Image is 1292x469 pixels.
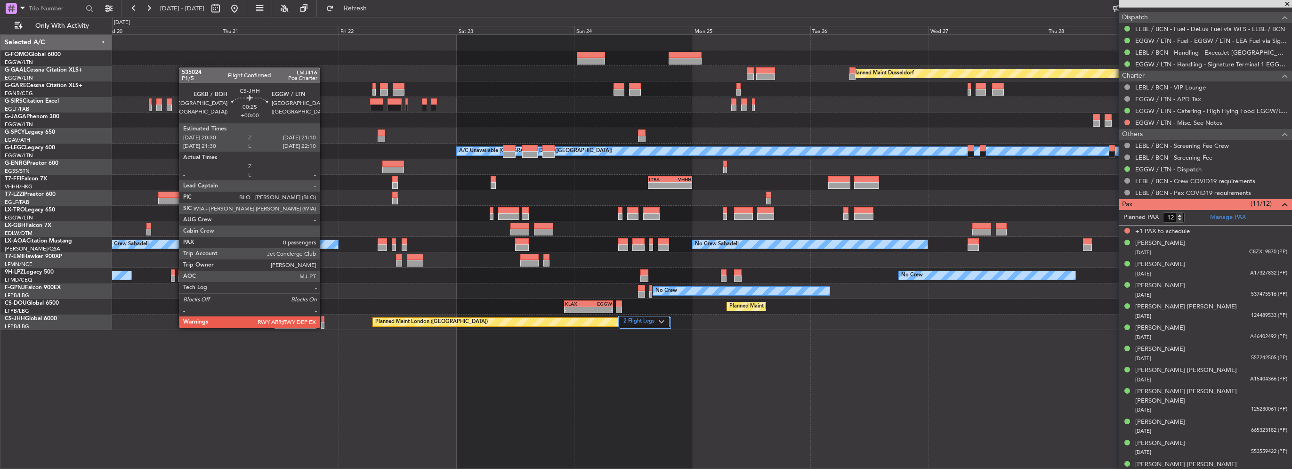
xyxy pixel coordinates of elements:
a: LX-AOACitation Mustang [5,238,72,244]
span: [DATE] [1135,313,1151,320]
a: LEBL / BCN - Handling - ExecuJet [GEOGRAPHIC_DATA] [PERSON_NAME]/BCN [1135,49,1287,57]
div: Sat 23 [457,26,575,34]
a: EGGW / LTN - Fuel - EGGW / LTN - LEA Fuel via Signature in EGGW [1135,37,1287,45]
div: [PERSON_NAME] [1135,323,1185,333]
span: CS-DOU [5,300,27,306]
a: EDLW/DTM [5,230,32,237]
a: LX-TROLegacy 650 [5,207,55,213]
a: LFMN/NCE [5,261,32,268]
label: Planned PAX [1123,213,1159,222]
div: No Crew [655,284,677,298]
div: [DATE] [114,19,130,27]
a: LFMD/CEQ [5,276,32,283]
a: G-GARECessna Citation XLS+ [5,83,82,89]
a: T7-LZZIPraetor 600 [5,192,56,197]
span: [DATE] [1135,270,1151,277]
a: G-ENRGPraetor 600 [5,161,58,166]
a: EGGW / LTN - APD Tax [1135,95,1201,103]
a: LFPB/LBG [5,307,29,315]
div: EGKB [295,316,315,322]
span: A46402492 (PP) [1250,333,1287,341]
div: VHHH [670,177,691,182]
span: 553559422 (PP) [1251,448,1287,456]
a: G-SPCYLegacy 650 [5,129,55,135]
span: 124489533 (PP) [1251,312,1287,320]
a: LEBL / BCN - Crew COVID19 requirements [1135,177,1255,185]
a: G-LEGCLegacy 600 [5,145,55,151]
span: A17327832 (PP) [1250,269,1287,277]
span: Charter [1122,71,1145,81]
a: F-GPNJFalcon 900EX [5,285,61,291]
span: [DATE] [1135,376,1151,383]
div: A/C Unavailable [GEOGRAPHIC_DATA] ([GEOGRAPHIC_DATA]) [459,144,612,158]
span: F-GPNJ [5,285,25,291]
div: Wed 27 [929,26,1047,34]
span: 557242505 (PP) [1251,354,1287,362]
a: G-SIRSCitation Excel [5,98,59,104]
div: [PERSON_NAME] [PERSON_NAME] [PERSON_NAME] [1135,387,1287,405]
div: - [295,323,315,328]
div: KLAX [565,301,589,307]
span: Pax [1122,199,1132,210]
a: EGSS/STN [5,168,30,175]
a: 9H-LPZLegacy 500 [5,269,54,275]
a: EGGW/LTN [5,74,33,81]
a: LEBL / BCN - VIP Lounge [1135,83,1206,91]
label: 2 Flight Legs [623,318,659,326]
div: No Crew [901,268,923,283]
a: LEBL / BCN - Screening Fee Crew [1135,142,1229,150]
div: Planned Maint Dusseldorf [852,66,914,81]
span: 125230061 (PP) [1251,405,1287,413]
a: EGLF/FAB [5,105,29,113]
a: EGNR/CEG [5,90,33,97]
a: LEBL / BCN - Screening Fee [1135,154,1212,162]
div: Fri 22 [339,26,457,34]
a: LFPB/LBG [5,292,29,299]
span: G-GAAL [5,67,26,73]
a: LEBL / BCN - Fuel - DeLux Fuel via WFS - LEBL / BCN [1135,25,1285,33]
div: Thu 21 [221,26,339,34]
div: - [275,323,296,328]
span: T7-FFI [5,176,21,182]
a: CS-DOUGlobal 6500 [5,300,59,306]
span: C8ZXL9870 (PP) [1249,248,1287,256]
button: Only With Activity [10,18,102,33]
a: LX-GBHFalcon 7X [5,223,51,228]
span: T7-LZZI [5,192,24,197]
a: G-GAALCessna Citation XLS+ [5,67,82,73]
div: [PERSON_NAME] [1135,345,1185,354]
a: Manage PAX [1210,213,1246,222]
a: T7-FFIFalcon 7X [5,176,47,182]
a: VHHH/HKG [5,183,32,190]
div: - [670,183,691,188]
span: CS-JHH [5,316,25,322]
a: T7-EMIHawker 900XP [5,254,62,259]
span: Others [1122,129,1143,140]
button: Refresh [322,1,378,16]
span: G-FOMO [5,52,29,57]
a: EGGW / LTN - Dispatch [1135,165,1202,173]
span: [DATE] [1135,428,1151,435]
div: No Crew Sabadell [695,237,739,251]
span: T7-EMI [5,254,23,259]
span: G-LEGC [5,145,25,151]
div: [PERSON_NAME] [1135,418,1185,427]
span: G-GARE [5,83,26,89]
div: HKJK [275,316,296,322]
div: [PERSON_NAME] [1135,260,1185,269]
span: LX-AOA [5,238,26,244]
span: (11/12) [1251,199,1272,209]
div: LTBA [649,177,670,182]
span: [DATE] [1135,355,1151,362]
div: EGGW [589,301,612,307]
a: CS-JHHGlobal 6000 [5,316,57,322]
span: G-ENRG [5,161,27,166]
span: Only With Activity [24,23,99,29]
div: [PERSON_NAME] [1135,439,1185,448]
a: G-JAGAPhenom 300 [5,114,59,120]
img: arrow-gray.svg [659,320,664,323]
span: [DATE] [1135,406,1151,413]
div: Planned Maint [GEOGRAPHIC_DATA] ([GEOGRAPHIC_DATA]) [729,299,878,314]
span: LX-TRO [5,207,25,213]
a: EGGW/LTN [5,121,33,128]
